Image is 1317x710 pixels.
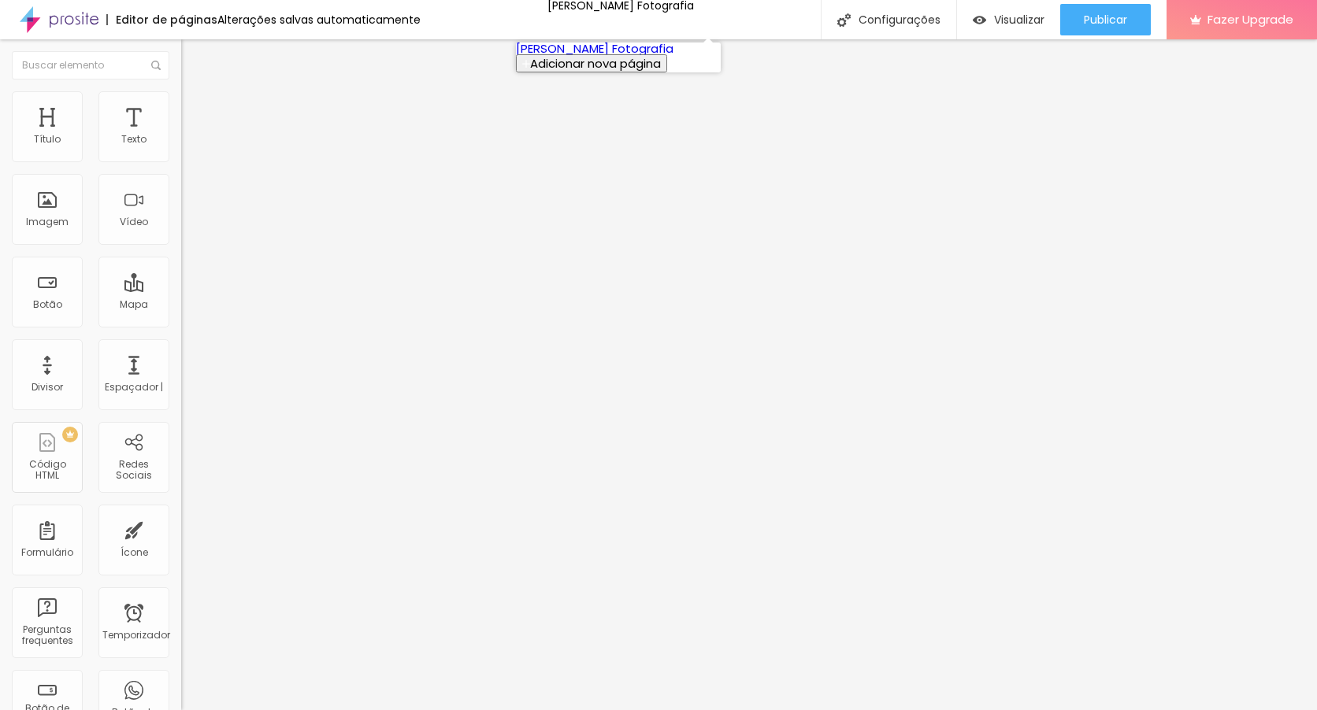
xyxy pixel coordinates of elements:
[120,216,148,227] div: Vídeo
[530,55,661,72] span: Adicionar nova página
[34,134,61,145] div: Título
[1084,13,1127,26] span: Publicar
[33,299,62,310] div: Botão
[1208,13,1293,26] span: Fazer Upgrade
[121,547,148,558] div: Ícone
[16,624,78,647] div: Perguntas frequentes
[151,61,161,70] img: Ícone
[102,459,165,482] div: Redes Sociais
[16,459,78,482] div: Código HTML
[21,547,73,558] div: Formulário
[859,14,940,25] font: Configurações
[121,134,147,145] div: Texto
[32,382,63,393] div: Divisor
[1060,4,1151,35] button: Publicar
[973,13,986,27] img: view-1.svg
[26,216,69,227] div: Imagem
[516,54,667,72] button: Adicionar nova página
[181,39,1317,710] iframe: Editor
[957,4,1060,35] button: Visualizar
[120,299,148,310] div: Mapa
[102,630,165,641] div: Temporizador
[106,14,217,25] div: Editor de páginas
[12,51,169,80] input: Buscar elemento
[105,382,163,393] div: Espaçador |
[994,13,1044,26] span: Visualizar
[837,13,851,27] img: Ícone
[516,40,673,57] a: [PERSON_NAME] Fotografia
[217,14,421,25] div: Alterações salvas automaticamente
